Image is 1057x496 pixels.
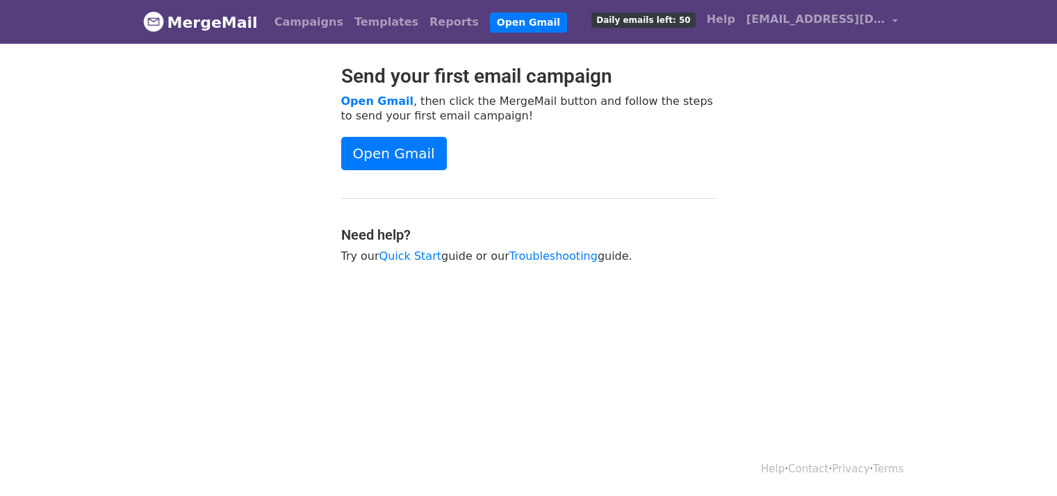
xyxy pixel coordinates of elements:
[341,226,716,243] h4: Need help?
[341,94,716,123] p: , then click the MergeMail button and follow the steps to send your first email campaign!
[341,65,716,88] h2: Send your first email campaign
[349,8,424,36] a: Templates
[741,6,903,38] a: [EMAIL_ADDRESS][DOMAIN_NAME]
[379,249,441,263] a: Quick Start
[490,13,567,33] a: Open Gmail
[143,8,258,37] a: MergeMail
[341,94,413,108] a: Open Gmail
[873,463,903,475] a: Terms
[509,249,598,263] a: Troubleshooting
[269,8,349,36] a: Campaigns
[591,13,695,28] span: Daily emails left: 50
[143,11,164,32] img: MergeMail logo
[341,137,447,170] a: Open Gmail
[586,6,700,33] a: Daily emails left: 50
[424,8,484,36] a: Reports
[832,463,869,475] a: Privacy
[761,463,785,475] a: Help
[788,463,828,475] a: Contact
[341,249,716,263] p: Try our guide or our guide.
[701,6,741,33] a: Help
[746,11,885,28] span: [EMAIL_ADDRESS][DOMAIN_NAME]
